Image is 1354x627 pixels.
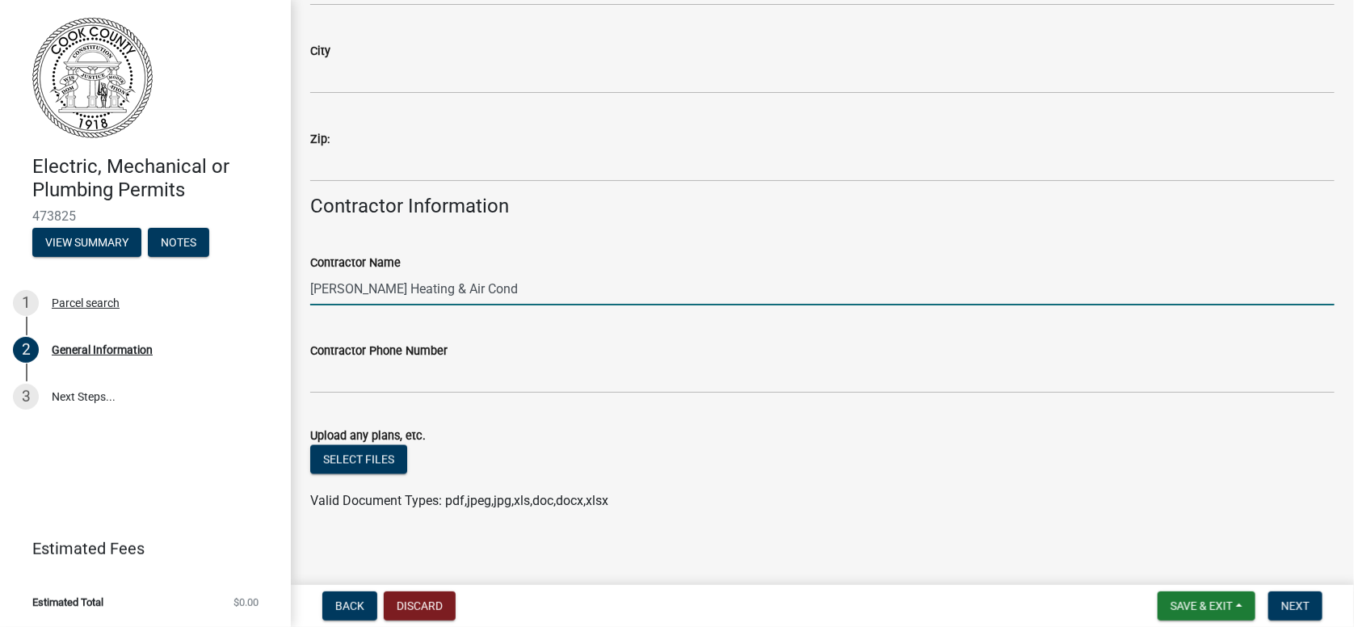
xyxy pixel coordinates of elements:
div: 3 [13,384,39,410]
button: Select files [310,445,407,474]
h4: Contractor Information [310,195,1335,218]
span: $0.00 [233,597,259,608]
span: Valid Document Types: pdf,jpeg,jpg,xls,doc,docx,xlsx [310,493,608,508]
button: View Summary [32,228,141,257]
div: 1 [13,290,39,316]
img: Cook County, Georgia [32,17,153,138]
label: Contractor Name [310,258,401,269]
label: City [310,46,330,57]
span: Back [335,600,364,612]
button: Next [1268,591,1322,621]
div: Parcel search [52,297,120,309]
div: 2 [13,337,39,363]
label: Contractor Phone Number [310,346,448,357]
button: Back [322,591,377,621]
h4: Electric, Mechanical or Plumbing Permits [32,155,278,202]
button: Save & Exit [1158,591,1255,621]
wm-modal-confirm: Summary [32,237,141,250]
button: Discard [384,591,456,621]
a: Estimated Fees [13,532,265,565]
label: Upload any plans, etc. [310,431,426,442]
label: Zip: [310,134,330,145]
span: Next [1281,600,1310,612]
button: Notes [148,228,209,257]
div: General Information [52,344,153,356]
span: 473825 [32,208,259,224]
span: Save & Exit [1171,600,1233,612]
wm-modal-confirm: Notes [148,237,209,250]
span: Estimated Total [32,597,103,608]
